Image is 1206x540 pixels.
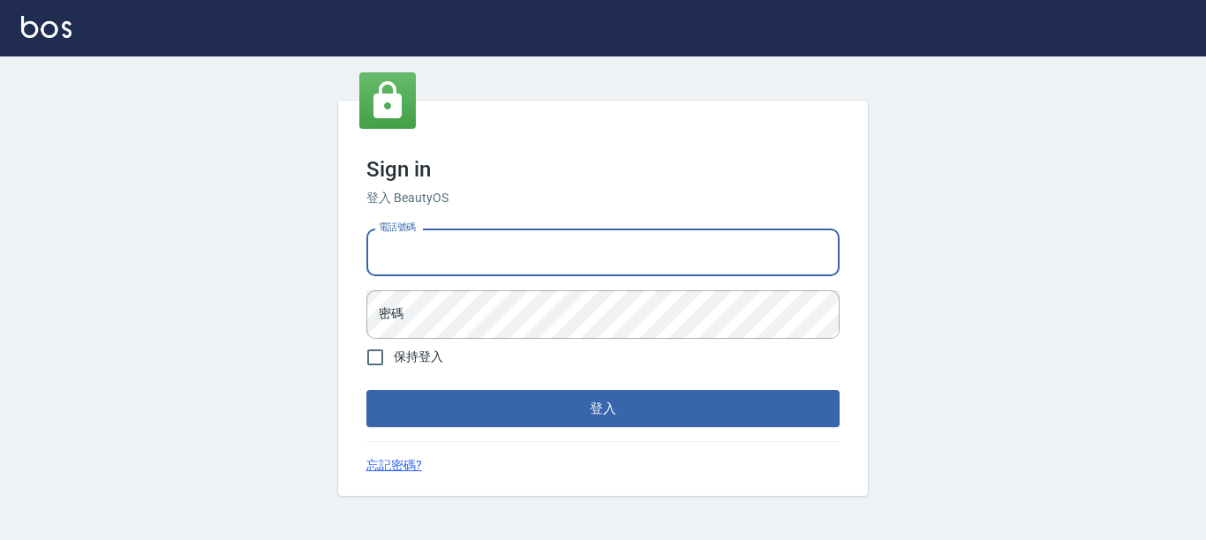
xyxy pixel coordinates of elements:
[366,189,840,207] h6: 登入 BeautyOS
[366,456,422,475] a: 忘記密碼?
[366,157,840,182] h3: Sign in
[394,348,443,366] span: 保持登入
[21,16,72,38] img: Logo
[379,221,416,234] label: 電話號碼
[366,390,840,427] button: 登入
